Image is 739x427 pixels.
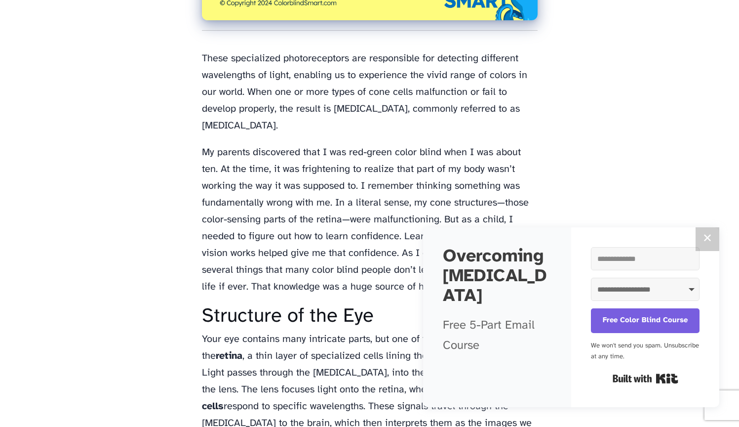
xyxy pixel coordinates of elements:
h2: Overcoming [MEDICAL_DATA] [443,247,551,306]
h2: Structure of the Eye [202,305,538,327]
div: We won't send you spam. Unsubscribe at any time. [591,341,700,362]
p: Free 5-Part Email Course [443,316,551,356]
input: Email Address [591,247,700,270]
button: Free Color Blind Course [591,308,700,333]
strong: retina [216,351,242,361]
button: Close [696,227,719,251]
strong: cone cells [202,384,512,412]
a: Built with Kit [613,370,678,387]
p: These specialized photoreceptors are responsible for detecting different wavelengths of light, en... [202,50,538,134]
p: My parents discovered that I was red-green color blind when I was about ten. At the time, it was ... [202,144,538,296]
